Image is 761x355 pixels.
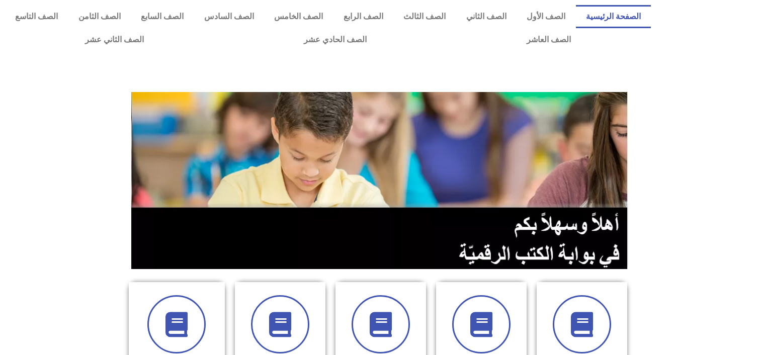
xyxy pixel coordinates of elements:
[456,5,517,28] a: الصف الثاني
[224,28,447,51] a: الصف الحادي عشر
[194,5,265,28] a: الصف السادس
[5,5,68,28] a: الصف التاسع
[264,5,333,28] a: الصف الخامس
[517,5,576,28] a: الصف الأول
[447,28,651,51] a: الصف العاشر
[131,5,194,28] a: الصف السابع
[333,5,394,28] a: الصف الرابع
[5,28,224,51] a: الصف الثاني عشر
[576,5,651,28] a: الصفحة الرئيسية
[68,5,131,28] a: الصف الثامن
[393,5,456,28] a: الصف الثالث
